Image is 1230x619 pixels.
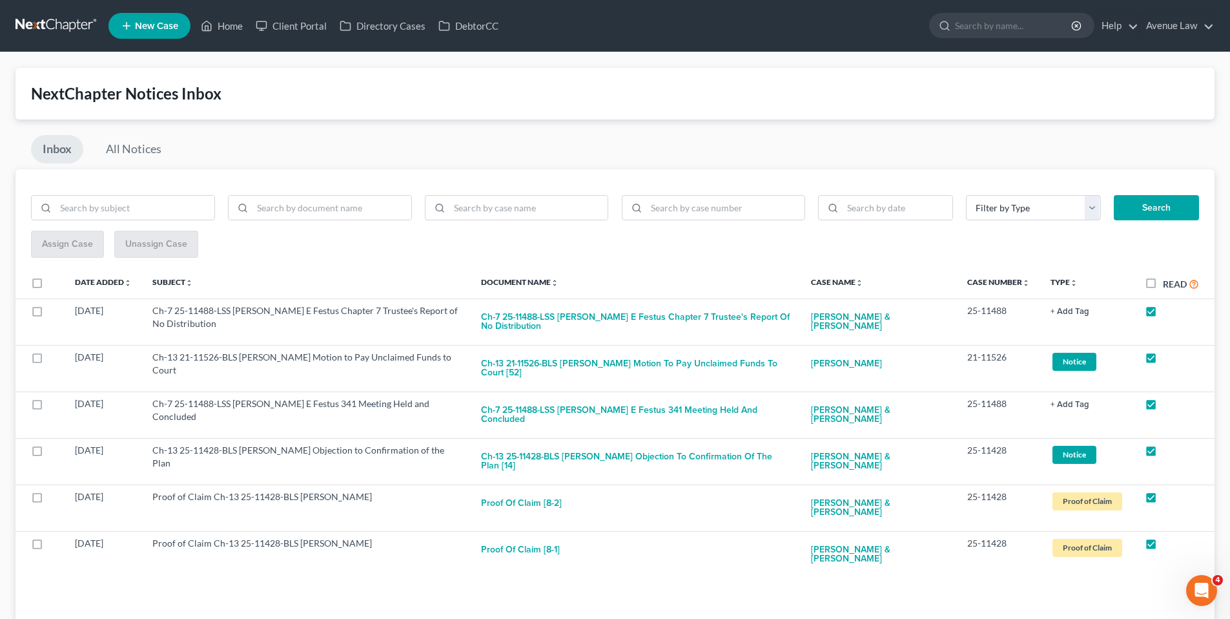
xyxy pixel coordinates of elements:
span: Notice [1052,446,1096,463]
button: Proof of Claim [8-2] [481,490,562,516]
a: + Add Tag [1051,304,1124,317]
a: Case Numberunfold_more [967,277,1030,287]
input: Search by document name [252,196,411,220]
a: Client Portal [249,14,333,37]
a: All Notices [94,135,173,163]
td: 25-11488 [957,392,1040,438]
td: 25-11428 [957,438,1040,485]
span: Proof of Claim [1052,492,1122,510]
a: Help [1095,14,1138,37]
i: unfold_more [856,279,863,287]
td: [DATE] [65,438,142,485]
td: [DATE] [65,299,142,345]
label: Read [1163,277,1187,291]
i: unfold_more [185,279,193,287]
td: 25-11428 [957,531,1040,578]
td: Ch-7 25-11488-LSS [PERSON_NAME] E Festus 341 Meeting Held and Concluded [142,392,471,438]
a: [PERSON_NAME] & [PERSON_NAME] [811,397,947,432]
a: Inbox [31,135,83,163]
input: Search by date [843,196,952,220]
a: [PERSON_NAME] & [PERSON_NAME] [811,304,947,339]
td: Ch-13 25-11428-BLS [PERSON_NAME] Objection to Confirmation of the Plan [142,438,471,485]
td: [DATE] [65,485,142,531]
a: Notice [1051,351,1124,372]
button: Ch-13 21-11526-BLS [PERSON_NAME] Motion to Pay Unclaimed Funds to Court [52] [481,351,790,386]
a: Case Nameunfold_more [811,277,863,287]
i: unfold_more [1022,279,1030,287]
a: Date Addedunfold_more [75,277,132,287]
a: Home [194,14,249,37]
td: [DATE] [65,392,142,438]
button: + Add Tag [1051,308,1089,316]
a: Proof of Claim [1051,537,1124,558]
a: [PERSON_NAME] [811,351,882,377]
a: Avenue Law [1140,14,1214,37]
td: 21-11526 [957,345,1040,392]
a: [PERSON_NAME] & [PERSON_NAME] [811,537,947,572]
td: [DATE] [65,345,142,392]
td: Proof of Claim Ch-13 25-11428-BLS [PERSON_NAME] [142,485,471,531]
a: Document Nameunfold_more [481,277,559,287]
button: Ch-7 25-11488-LSS [PERSON_NAME] E Festus 341 Meeting Held and Concluded [481,397,790,432]
td: 25-11488 [957,299,1040,345]
div: NextChapter Notices Inbox [31,83,1199,104]
iframe: Intercom live chat [1186,575,1217,606]
a: [PERSON_NAME] & [PERSON_NAME] [811,444,947,479]
a: Typeunfold_more [1051,277,1078,287]
span: New Case [135,21,178,31]
button: Ch-7 25-11488-LSS [PERSON_NAME] E Festus Chapter 7 Trustee's Report of No Distribution [481,304,790,339]
input: Search by case name [449,196,608,220]
input: Search by subject [56,196,214,220]
td: 25-11428 [957,485,1040,531]
i: unfold_more [551,279,559,287]
a: Notice [1051,444,1124,465]
a: + Add Tag [1051,397,1124,410]
td: Ch-7 25-11488-LSS [PERSON_NAME] E Festus Chapter 7 Trustee's Report of No Distribution [142,299,471,345]
a: Directory Cases [333,14,432,37]
button: Ch-13 25-11428-BLS [PERSON_NAME] Objection to Confirmation of the Plan [14] [481,444,790,479]
input: Search by name... [955,14,1073,37]
span: 4 [1213,575,1223,585]
a: [PERSON_NAME] & [PERSON_NAME] [811,490,947,525]
i: unfold_more [1070,279,1078,287]
input: Search by case number [646,196,805,220]
button: + Add Tag [1051,401,1089,409]
button: Proof of Claim [8-1] [481,537,560,563]
a: Proof of Claim [1051,490,1124,512]
span: Proof of Claim [1052,539,1122,556]
td: Proof of Claim Ch-13 25-11428-BLS [PERSON_NAME] [142,531,471,578]
button: Search [1114,195,1199,221]
td: Ch-13 21-11526-BLS [PERSON_NAME] Motion to Pay Unclaimed Funds to Court [142,345,471,392]
a: Subjectunfold_more [152,277,193,287]
td: [DATE] [65,531,142,578]
a: DebtorCC [432,14,505,37]
i: unfold_more [124,279,132,287]
span: Notice [1052,353,1096,370]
